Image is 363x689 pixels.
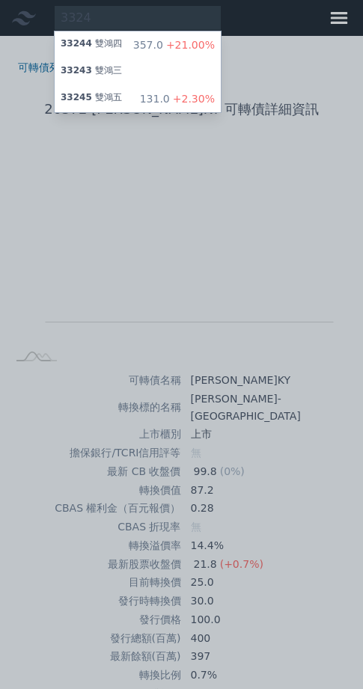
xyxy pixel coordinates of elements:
div: 雙鴻五 [61,91,122,106]
span: 33243 [61,65,92,76]
a: 33244雙鴻四 357.0+21.00% [55,31,221,58]
div: 雙鴻四 [61,37,122,52]
div: 357.0 [133,37,215,52]
a: 33243雙鴻三 [55,58,221,85]
span: +2.30% [170,93,215,105]
a: 33245雙鴻五 131.0+2.30% [55,85,221,112]
div: 雙鴻三 [61,64,122,79]
div: 131.0 [140,91,215,106]
span: +21.00% [163,39,215,51]
span: 33245 [61,92,92,102]
span: 33244 [61,38,92,49]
